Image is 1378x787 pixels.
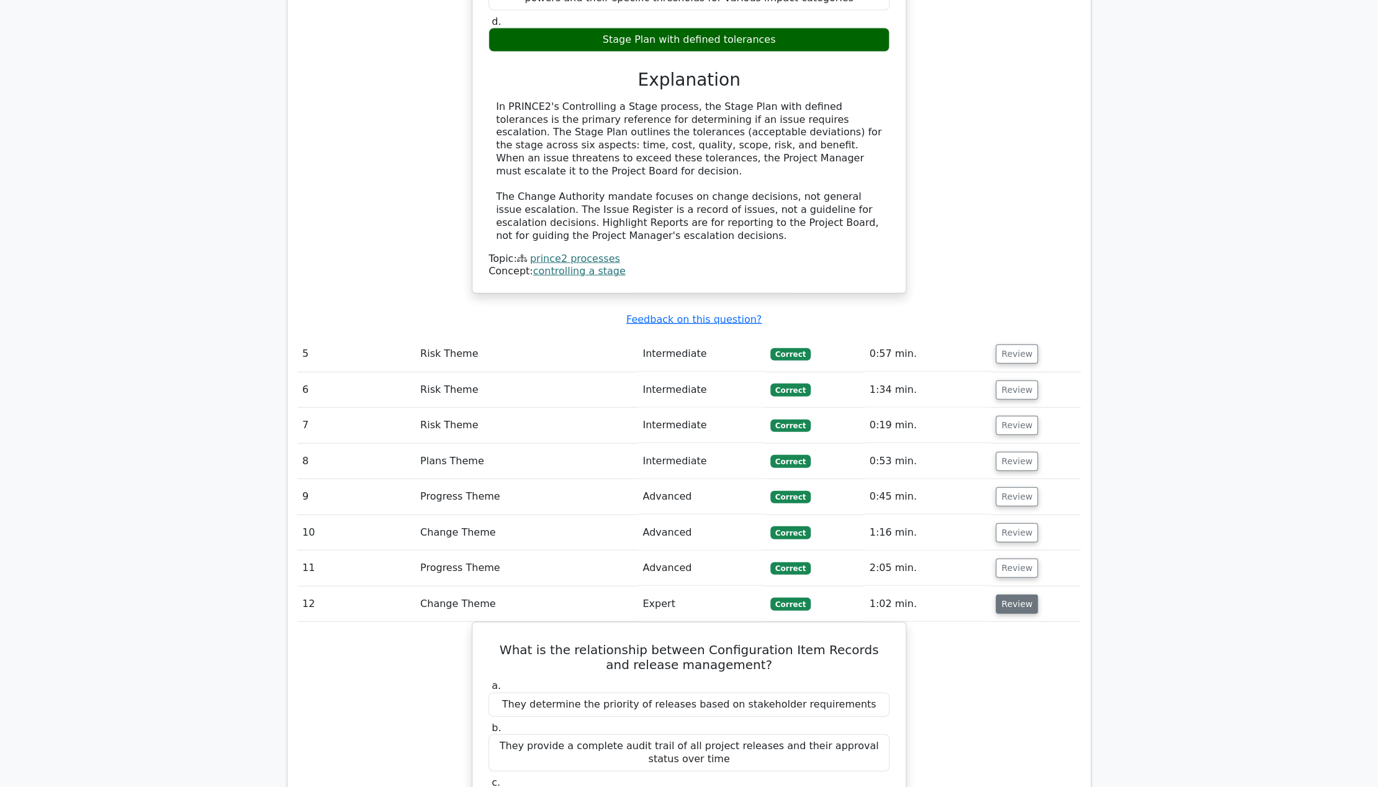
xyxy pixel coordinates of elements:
[637,515,765,551] td: Advanced
[637,479,765,515] td: Advanced
[996,452,1038,471] button: Review
[864,587,991,622] td: 1:02 min.
[637,444,765,479] td: Intermediate
[530,253,620,264] a: prince2 processes
[415,551,637,586] td: Progress Theme
[996,344,1038,364] button: Review
[297,587,415,622] td: 12
[770,491,811,503] span: Correct
[637,551,765,586] td: Advanced
[996,595,1038,614] button: Review
[864,372,991,408] td: 1:34 min.
[297,372,415,408] td: 6
[415,408,637,443] td: Risk Theme
[770,598,811,610] span: Correct
[864,479,991,515] td: 0:45 min.
[297,515,415,551] td: 10
[492,16,501,27] span: d.
[297,408,415,443] td: 7
[489,693,889,717] div: They determine the priority of releases based on stakeholder requirements
[770,348,811,361] span: Correct
[864,408,991,443] td: 0:19 min.
[770,420,811,432] span: Correct
[626,313,762,325] a: Feedback on this question?
[996,523,1038,542] button: Review
[487,642,891,672] h5: What is the relationship between Configuration Item Records and release management?
[492,680,501,691] span: a.
[415,515,637,551] td: Change Theme
[637,587,765,622] td: Expert
[489,734,889,771] div: They provide a complete audit trail of all project releases and their approval status over time
[770,562,811,575] span: Correct
[496,101,882,243] div: In PRINCE2's Controlling a Stage process, the Stage Plan with defined tolerances is the primary r...
[415,479,637,515] td: Progress Theme
[297,551,415,586] td: 11
[533,265,626,277] a: controlling a stage
[996,559,1038,578] button: Review
[770,384,811,396] span: Correct
[996,380,1038,400] button: Review
[489,253,889,266] div: Topic:
[492,722,501,734] span: b.
[415,444,637,479] td: Plans Theme
[415,372,637,408] td: Risk Theme
[637,372,765,408] td: Intermediate
[637,408,765,443] td: Intermediate
[996,416,1038,435] button: Review
[489,265,889,278] div: Concept:
[297,479,415,515] td: 9
[996,487,1038,506] button: Review
[864,444,991,479] td: 0:53 min.
[297,444,415,479] td: 8
[496,70,882,91] h3: Explanation
[770,526,811,539] span: Correct
[415,587,637,622] td: Change Theme
[864,551,991,586] td: 2:05 min.
[415,336,637,372] td: Risk Theme
[864,336,991,372] td: 0:57 min.
[489,28,889,52] div: Stage Plan with defined tolerances
[297,336,415,372] td: 5
[864,515,991,551] td: 1:16 min.
[637,336,765,372] td: Intermediate
[770,455,811,467] span: Correct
